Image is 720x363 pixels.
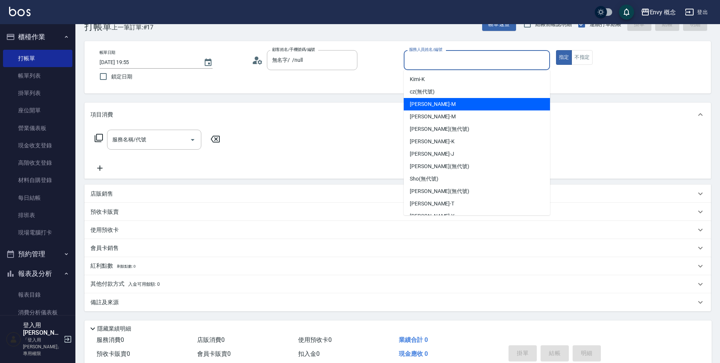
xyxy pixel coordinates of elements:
p: 備註及來源 [90,299,119,306]
span: 現金應收 0 [399,350,428,357]
span: [PERSON_NAME] (無代號) [410,187,469,195]
p: 會員卡銷售 [90,244,119,252]
button: 櫃檯作業 [3,27,72,47]
a: 高階收支登錄 [3,154,72,172]
a: 掛單列表 [3,84,72,102]
img: Logo [9,7,31,16]
p: 紅利點數 [90,262,135,270]
button: Open [187,134,199,146]
a: 排班表 [3,207,72,224]
p: 項目消費 [90,111,113,119]
button: 指定 [556,50,572,65]
div: 其他付款方式入金可用餘額: 0 [84,275,711,293]
div: 備註及來源 [84,293,711,311]
button: save [619,5,634,20]
label: 帳單日期 [100,50,115,55]
span: [PERSON_NAME] -M [410,100,456,108]
button: 帳單速查 [482,17,516,31]
h3: 打帳單 [84,21,112,32]
a: 報表目錄 [3,286,72,303]
span: 使用預收卡 0 [298,336,332,343]
span: 上一筆訂單:#17 [112,23,154,32]
span: 預收卡販賣 0 [97,350,130,357]
input: YYYY/MM/DD hh:mm [100,56,196,69]
label: 顧客姓名/手機號碼/編號 [272,47,315,52]
span: 服務消費 0 [97,336,124,343]
button: 預約管理 [3,244,72,264]
p: 預收卡販賣 [90,208,119,216]
a: 消費分析儀表板 [3,304,72,321]
p: 使用預收卡 [90,226,119,234]
a: 營業儀表板 [3,119,72,137]
button: 報表及分析 [3,264,72,283]
span: 剩餘點數: 0 [117,264,136,268]
button: Choose date, selected date is 2025-10-05 [199,54,217,72]
span: [PERSON_NAME] -K [410,138,455,146]
p: 「登入用[PERSON_NAME]」專用權限 [23,337,61,357]
a: 現金收支登錄 [3,137,72,154]
div: 項目消費 [84,103,711,127]
span: [PERSON_NAME] -T [410,200,454,208]
div: 預收卡販賣 [84,203,711,221]
div: 會員卡銷售 [84,239,711,257]
span: Kimi -K [410,75,425,83]
span: 入金可用餘額: 0 [128,282,160,287]
div: 紅利點數剩餘點數: 0 [84,257,711,275]
span: [PERSON_NAME] (無代號) [410,125,469,133]
button: 登出 [682,5,711,19]
div: 店販銷售 [84,185,711,203]
a: 每日結帳 [3,189,72,207]
span: 會員卡販賣 0 [197,350,231,357]
p: 店販銷售 [90,190,113,198]
label: 服務人員姓名/編號 [409,47,442,52]
img: Person [6,332,21,347]
span: [PERSON_NAME] -M [410,113,456,121]
span: [PERSON_NAME] -Y [410,212,454,220]
span: 店販消費 0 [197,336,225,343]
a: 現場電腦打卡 [3,224,72,241]
span: 鎖定日期 [111,73,132,81]
span: 結帳前確認明細 [535,20,572,28]
span: cz (無代號) [410,88,435,96]
p: 其他付款方式 [90,280,160,288]
span: 連續打單結帳 [590,20,621,28]
div: 使用預收卡 [84,221,711,239]
a: 帳單列表 [3,67,72,84]
a: 座位開單 [3,102,72,119]
p: 隱藏業績明細 [97,325,131,333]
h5: 登入用[PERSON_NAME] [23,322,61,337]
button: 不指定 [571,50,593,65]
span: [PERSON_NAME] (無代號) [410,162,469,170]
span: 業績合計 0 [399,336,428,343]
span: [PERSON_NAME] -J [410,150,454,158]
div: Envy 概念 [650,8,676,17]
span: Sho (無代號) [410,175,438,183]
span: 扣入金 0 [298,350,320,357]
a: 材料自購登錄 [3,172,72,189]
button: Envy 概念 [638,5,679,20]
a: 打帳單 [3,50,72,67]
